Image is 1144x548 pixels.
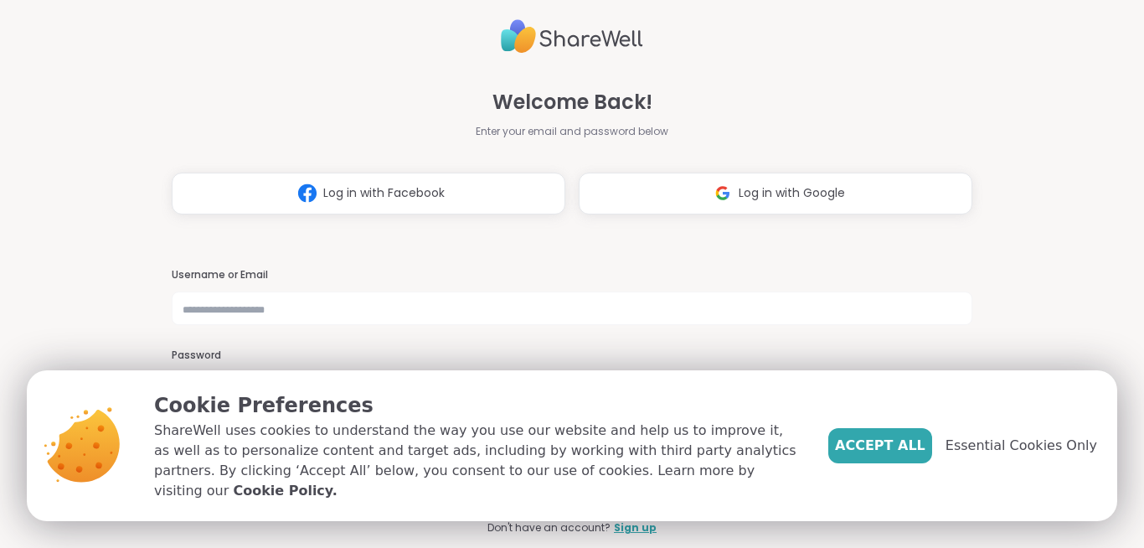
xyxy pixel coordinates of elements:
a: Sign up [614,520,657,535]
span: Essential Cookies Only [946,436,1097,456]
h3: Password [172,349,972,363]
span: Log in with Facebook [323,184,445,202]
span: Don't have an account? [487,520,611,535]
img: ShareWell Logo [501,13,643,60]
button: Log in with Facebook [172,173,565,215]
img: ShareWell Logomark [291,178,323,209]
p: ShareWell uses cookies to understand the way you use our website and help us to improve it, as we... [154,421,801,501]
h3: Username or Email [172,268,972,282]
button: Log in with Google [579,173,972,215]
button: Accept All [828,428,932,463]
a: Cookie Policy. [233,481,337,501]
span: Accept All [835,436,925,456]
span: Log in with Google [739,184,845,202]
span: Welcome Back! [492,87,652,117]
span: Enter your email and password below [476,124,668,139]
img: ShareWell Logomark [707,178,739,209]
p: Cookie Preferences [154,390,801,421]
